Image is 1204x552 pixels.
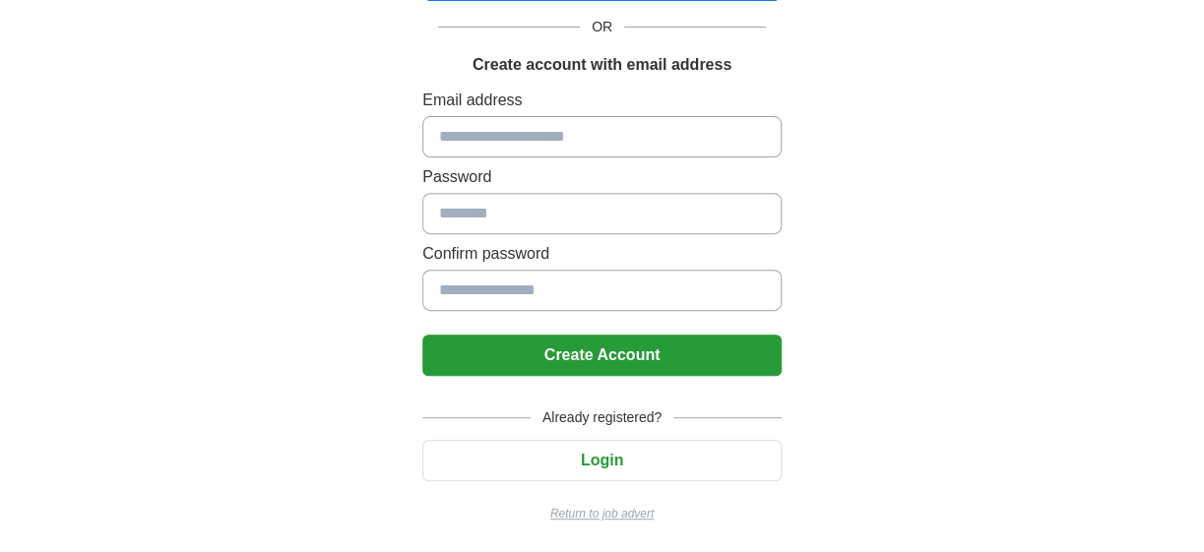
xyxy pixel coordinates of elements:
[580,17,624,37] span: OR
[473,53,731,77] h1: Create account with email address
[422,440,782,481] button: Login
[531,407,673,428] span: Already registered?
[422,242,782,266] label: Confirm password
[422,165,782,189] label: Password
[422,89,782,112] label: Email address
[422,505,782,522] a: Return to job advert
[422,335,782,376] button: Create Account
[422,452,782,468] a: Login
